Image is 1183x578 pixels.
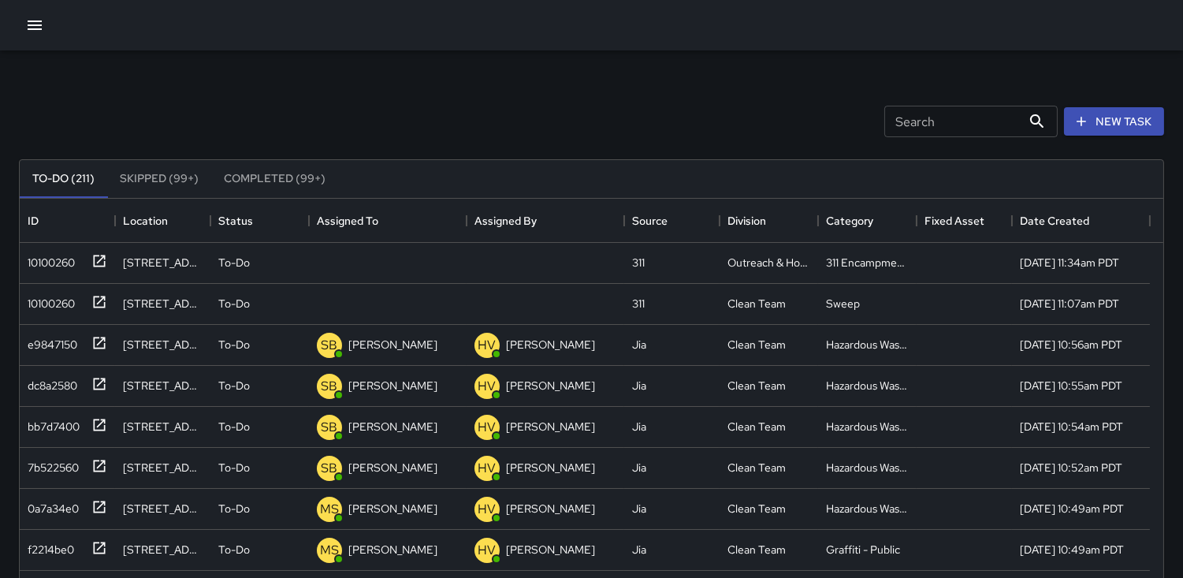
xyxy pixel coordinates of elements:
[727,337,786,352] div: Clean Team
[917,199,1012,243] div: Fixed Asset
[478,541,497,560] p: HV
[21,371,77,393] div: dc8a2580
[1020,378,1122,393] div: 9/13/2025, 10:55am PDT
[727,378,786,393] div: Clean Team
[21,289,75,311] div: 10100260
[123,337,203,352] div: 18 10th Street
[123,460,203,475] div: 73 10th Street
[348,460,437,475] p: [PERSON_NAME]
[218,255,250,270] p: To-Do
[218,542,250,557] p: To-Do
[320,541,339,560] p: MS
[21,453,79,475] div: 7b522560
[720,199,818,243] div: Division
[210,199,309,243] div: Status
[348,419,437,434] p: [PERSON_NAME]
[322,418,338,437] p: SB
[218,419,250,434] p: To-Do
[632,296,645,311] div: 311
[924,199,984,243] div: Fixed Asset
[478,377,497,396] p: HV
[322,459,338,478] p: SB
[211,160,338,198] button: Completed (99+)
[632,542,646,557] div: Jia
[20,199,115,243] div: ID
[107,160,211,198] button: Skipped (99+)
[348,542,437,557] p: [PERSON_NAME]
[21,412,80,434] div: bb7d7400
[727,419,786,434] div: Clean Team
[467,199,624,243] div: Assigned By
[826,255,909,270] div: 311 Encampments
[218,378,250,393] p: To-Do
[632,419,646,434] div: Jia
[123,542,203,557] div: 1460 Mission Street
[727,542,786,557] div: Clean Team
[21,248,75,270] div: 10100260
[218,460,250,475] p: To-Do
[632,199,668,243] div: Source
[123,501,203,516] div: 1449 Mission Street
[632,255,645,270] div: 311
[478,500,497,519] p: HV
[632,378,646,393] div: Jia
[727,501,786,516] div: Clean Team
[506,419,595,434] p: [PERSON_NAME]
[506,460,595,475] p: [PERSON_NAME]
[1020,419,1123,434] div: 9/13/2025, 10:54am PDT
[826,542,900,557] div: Graffiti - Public
[218,337,250,352] p: To-Do
[506,501,595,516] p: [PERSON_NAME]
[826,419,909,434] div: Hazardous Waste
[826,501,909,516] div: Hazardous Waste
[826,378,909,393] div: Hazardous Waste
[115,199,210,243] div: Location
[21,535,74,557] div: f2214be0
[1020,255,1119,270] div: 9/13/2025, 11:34am PDT
[506,378,595,393] p: [PERSON_NAME]
[218,296,250,311] p: To-Do
[624,199,720,243] div: Source
[20,160,107,198] button: To-Do (211)
[322,377,338,396] p: SB
[818,199,917,243] div: Category
[1064,107,1164,136] button: New Task
[632,337,646,352] div: Jia
[478,418,497,437] p: HV
[727,199,766,243] div: Division
[826,296,860,311] div: Sweep
[474,199,537,243] div: Assigned By
[727,296,786,311] div: Clean Team
[21,494,79,516] div: 0a7a34e0
[1020,199,1089,243] div: Date Created
[1012,199,1150,243] div: Date Created
[506,542,595,557] p: [PERSON_NAME]
[727,460,786,475] div: Clean Team
[478,336,497,355] p: HV
[1020,542,1124,557] div: 9/13/2025, 10:49am PDT
[123,199,168,243] div: Location
[1020,296,1119,311] div: 9/13/2025, 11:07am PDT
[727,255,810,270] div: Outreach & Hospitality
[348,501,437,516] p: [PERSON_NAME]
[123,378,203,393] div: 73 10th Street
[123,419,203,434] div: 1398 Mission Street
[317,199,378,243] div: Assigned To
[826,460,909,475] div: Hazardous Waste
[348,337,437,352] p: [PERSON_NAME]
[632,501,646,516] div: Jia
[218,501,250,516] p: To-Do
[348,378,437,393] p: [PERSON_NAME]
[322,336,338,355] p: SB
[826,199,873,243] div: Category
[123,296,203,311] div: 901 Market Street
[21,330,77,352] div: e9847150
[123,255,203,270] div: 1235 Mission Street
[1020,460,1122,475] div: 9/13/2025, 10:52am PDT
[1020,337,1122,352] div: 9/13/2025, 10:56am PDT
[309,199,467,243] div: Assigned To
[632,460,646,475] div: Jia
[320,500,339,519] p: MS
[506,337,595,352] p: [PERSON_NAME]
[826,337,909,352] div: Hazardous Waste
